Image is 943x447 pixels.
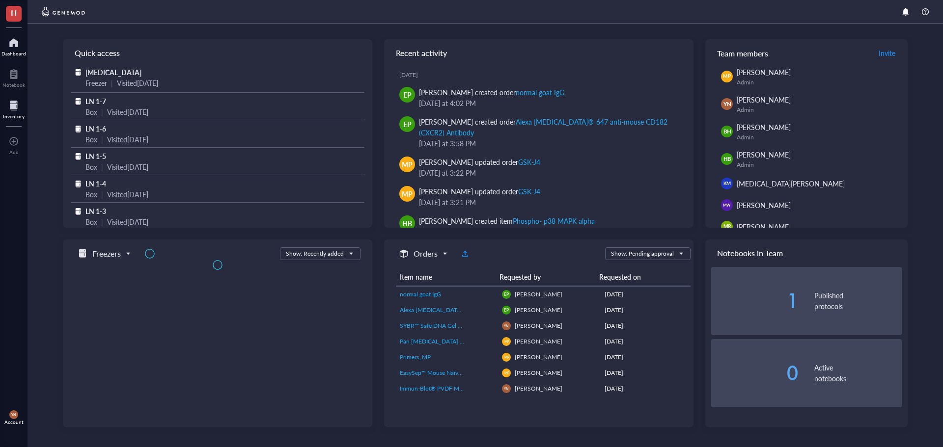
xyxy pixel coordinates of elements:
div: Active notebooks [814,362,902,384]
span: MW [723,202,731,208]
div: Published protocols [814,290,902,312]
span: LN 1-6 [85,124,106,133]
h5: Freezers [92,248,121,260]
div: Visited [DATE] [107,106,148,117]
th: Item name [396,268,496,286]
div: | [101,106,103,117]
span: LN 1-7 [85,96,106,106]
div: Admin [737,106,898,114]
div: Show: Pending approval [611,249,674,258]
div: | [111,78,113,88]
div: Box [85,161,97,172]
div: [DATE] [605,321,687,330]
div: [DATE] at 4:02 PM [419,98,678,108]
div: [PERSON_NAME] created order [419,87,564,98]
img: genemod-logo [39,6,87,18]
div: Admin [737,161,898,169]
span: MR [723,223,731,230]
div: Add [9,149,19,155]
div: Quick access [63,39,372,67]
div: [DATE] [605,353,687,362]
a: Primers_MP [400,353,494,362]
span: YN [11,413,16,417]
div: Show: Recently added [286,249,344,258]
a: Inventory [3,98,25,119]
div: normal goat IgG [516,87,564,97]
span: YN [723,100,731,108]
span: LN 1-4 [85,179,106,188]
span: BH [723,128,731,136]
a: EP[PERSON_NAME] created orderAlexa [MEDICAL_DATA]® 647 anti-mouse CD182 (CXCR2) Antibody[DATE] at... [392,112,686,153]
div: Box [85,134,97,145]
a: Pan [MEDICAL_DATA] Isolation Kit [400,337,494,346]
a: EP[PERSON_NAME] created ordernormal goat IgG[DATE] at 4:02 PM [392,83,686,112]
span: YN [504,386,509,391]
span: LN 1-5 [85,151,106,161]
div: Recent activity [384,39,693,67]
span: Primers_MP [400,353,431,361]
div: Visited [DATE] [107,134,148,145]
a: EasySep™ Mouse Naïve CD8+ [MEDICAL_DATA] Isolation Kit [400,368,494,377]
div: 1 [711,291,799,311]
span: [PERSON_NAME] [515,306,562,314]
div: [DATE] [605,368,687,377]
div: Notebooks in Team [705,239,908,267]
span: MP [402,188,413,199]
div: Box [85,106,97,117]
span: [PERSON_NAME] [515,353,562,361]
div: 0 [711,363,799,383]
span: normal goat IgG [400,290,441,298]
span: MP [402,159,413,170]
h5: Orders [414,248,438,260]
span: MP [504,371,509,375]
span: EP [403,119,412,130]
div: Notebook [2,82,25,88]
div: | [101,189,103,200]
div: | [101,216,103,227]
a: Alexa [MEDICAL_DATA]® 647 anti-mouse CD182 (CXCR2) Antibody [400,306,494,315]
span: YN [504,323,509,328]
div: Box [85,189,97,200]
div: | [101,161,103,172]
div: [PERSON_NAME] updated order [419,157,540,167]
div: Visited [DATE] [107,189,148,200]
span: [PERSON_NAME] [737,150,791,159]
div: [DATE] [605,384,687,393]
a: normal goat IgG [400,290,494,299]
span: [PERSON_NAME] [737,122,791,132]
button: Invite [878,45,896,61]
span: MP [723,73,730,80]
span: [PERSON_NAME] [515,384,562,393]
div: Admin [737,79,898,86]
a: MP[PERSON_NAME] updated orderGSK-J4[DATE] at 3:22 PM [392,153,686,182]
span: LN 1-3 [85,206,106,216]
div: GSK-J4 [518,186,540,196]
th: Requested by [496,268,595,286]
span: EasySep™ Mouse Naïve CD8+ [MEDICAL_DATA] Isolation Kit [400,368,559,377]
a: Immun-Blot® PVDF Membrane, Roll, 26 cm x 3.3 m, 1620177 [400,384,494,393]
div: [DATE] [605,337,687,346]
a: SYBR™ Safe DNA Gel Stain [400,321,494,330]
span: KM [723,180,730,187]
div: [DATE] [399,71,686,79]
span: [PERSON_NAME] [737,95,791,105]
span: [PERSON_NAME] [515,290,562,298]
div: Visited [DATE] [117,78,158,88]
th: Requested on [595,268,683,286]
span: MP [504,340,509,343]
div: Freezer [85,78,107,88]
div: Inventory [3,113,25,119]
div: [PERSON_NAME] updated order [419,186,540,197]
span: [PERSON_NAME] [737,222,791,232]
div: Box [85,216,97,227]
div: [DATE] at 3:21 PM [419,197,678,208]
div: GSK-J4 [518,157,540,167]
div: Visited [DATE] [107,216,148,227]
a: MP[PERSON_NAME] updated orderGSK-J4[DATE] at 3:21 PM [392,182,686,211]
div: Admin [737,133,898,141]
span: [PERSON_NAME] [737,67,791,77]
a: Dashboard [1,35,26,56]
span: Pan [MEDICAL_DATA] Isolation Kit [400,337,491,345]
span: HB [723,155,731,163]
